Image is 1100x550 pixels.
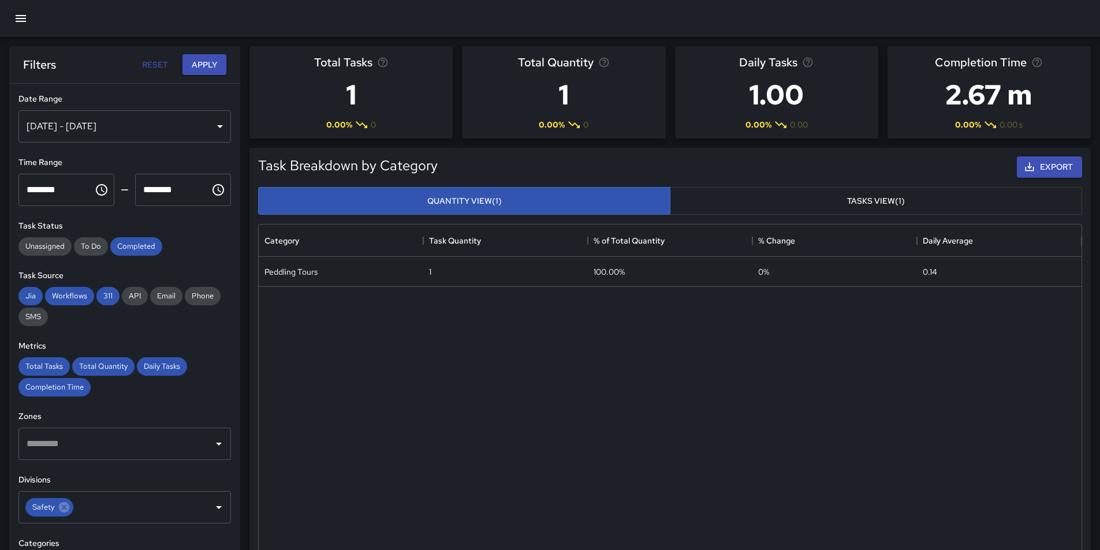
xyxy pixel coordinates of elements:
div: 311 [96,287,120,305]
span: To Do [74,241,108,251]
div: Completed [110,237,162,256]
span: Completed [110,241,162,251]
h6: Task Source [18,270,231,282]
button: Open [211,499,227,515]
h6: Time Range [18,156,231,169]
div: Unassigned [18,237,72,256]
h6: Metrics [18,340,231,353]
h5: Task Breakdown by Category [258,156,438,175]
h6: Date Range [18,93,231,106]
span: 0.00 % [955,119,981,130]
div: Task Quantity [423,225,588,257]
div: % Change [758,225,795,257]
div: % of Total Quantity [594,225,665,257]
h6: Divisions [18,474,231,487]
span: Completion Time [935,53,1027,72]
span: 311 [96,291,120,301]
div: SMS [18,308,48,326]
h3: 2.67 m [935,72,1043,118]
div: [DATE] - [DATE] [18,110,231,143]
div: Safety [25,498,73,517]
button: Apply [182,54,226,76]
span: Completion Time [18,382,91,392]
div: 100.00% [594,266,625,278]
span: Total Quantity [518,53,594,72]
button: Tasks View(1) [670,187,1082,215]
div: Workflows [45,287,94,305]
h6: Categories [18,537,231,550]
svg: Average number of tasks per day in the selected period, compared to the previous period. [802,57,814,68]
span: 0 % [758,266,769,278]
span: 0 [371,119,376,130]
span: Total Tasks [18,361,70,371]
button: Choose time, selected time is 11:59 PM [207,178,230,201]
span: SMS [18,312,48,321]
span: Total Tasks [314,53,372,72]
div: 1 [429,266,431,278]
span: Total Quantity [72,361,135,371]
span: 0 [583,119,588,130]
span: Unassigned [18,241,72,251]
button: Reset [136,54,173,76]
span: 0.00 [790,119,808,130]
span: Jia [18,291,43,301]
div: Peddling Tours [264,266,318,278]
h3: 1 [314,72,389,118]
button: Open [211,436,227,452]
div: Email [150,287,182,305]
div: Daily Average [923,225,973,257]
button: Export [1017,156,1082,178]
svg: Average time taken to complete tasks in the selected period, compared to the previous period. [1031,57,1043,68]
div: Task Quantity [429,225,481,257]
h3: 1.00 [739,72,814,118]
div: % of Total Quantity [588,225,752,257]
button: Quantity View(1) [258,187,670,215]
span: Daily Tasks [739,53,797,72]
h6: Task Status [18,220,231,233]
h6: Zones [18,410,231,423]
div: Completion Time [18,378,91,396]
h6: Filters [23,55,56,74]
div: 0.14 [923,266,937,278]
span: 0.00 % [539,119,565,130]
span: 0.00 s [1000,119,1023,130]
button: Choose time, selected time is 12:00 AM [90,178,113,201]
span: API [122,291,148,301]
span: 0.00 % [326,119,352,130]
div: Total Tasks [18,357,70,376]
div: Total Quantity [72,357,135,376]
span: Email [150,291,182,301]
div: Phone [185,287,221,305]
div: Daily Average [917,225,1082,257]
span: Daily Tasks [137,361,187,371]
span: Phone [185,291,221,301]
div: Category [259,225,423,257]
div: Jia [18,287,43,305]
div: API [122,287,148,305]
div: Category [264,225,299,257]
div: Daily Tasks [137,357,187,376]
span: 0.00 % [745,119,771,130]
svg: Total task quantity in the selected period, compared to the previous period. [598,57,610,68]
svg: Total number of tasks in the selected period, compared to the previous period. [377,57,389,68]
div: To Do [74,237,108,256]
div: % Change [752,225,917,257]
span: Safety [25,500,61,514]
h3: 1 [518,72,610,118]
span: Workflows [45,291,94,301]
